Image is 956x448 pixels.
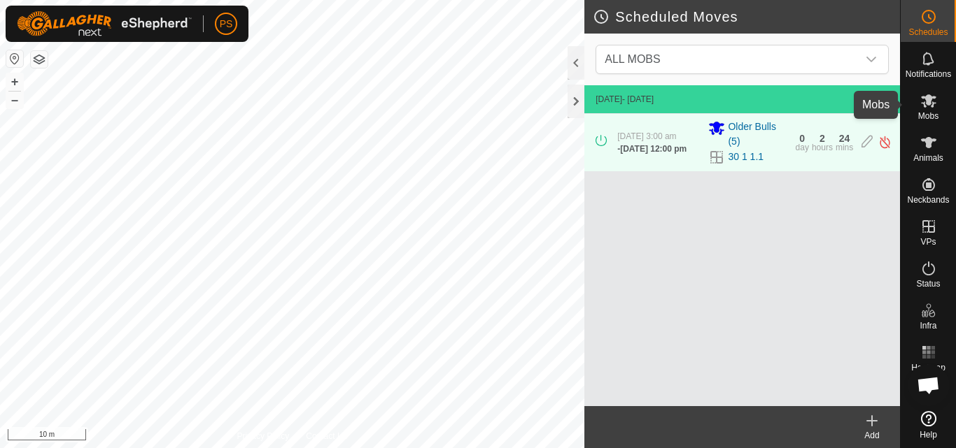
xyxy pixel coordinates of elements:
span: - [DATE] [622,94,654,104]
div: mins [836,143,853,152]
a: Privacy Policy [237,430,290,442]
a: Contact Us [306,430,347,442]
a: Help [901,405,956,445]
span: VPs [920,238,936,246]
button: – [6,92,23,108]
div: Add [844,429,900,442]
span: Help [920,431,937,439]
span: Notifications [906,70,951,78]
img: Turn off schedule move [878,135,892,150]
div: hours [812,143,833,152]
div: 0 [799,133,805,143]
span: Mobs [918,112,939,120]
span: [DATE] [596,94,622,104]
a: 30 1 1.1 [728,150,764,164]
div: dropdown trigger [857,45,885,73]
span: Older Bulls (5) [728,120,787,149]
span: [DATE] 3:00 am [617,131,676,141]
span: Status [916,280,940,288]
div: 2 [820,133,825,143]
div: day [796,143,809,152]
h2: Scheduled Moves [593,8,900,25]
button: Map Layers [31,51,48,68]
span: Heatmap [911,363,946,372]
span: Infra [920,321,936,330]
span: ALL MOBS [599,45,857,73]
span: Neckbands [907,196,949,204]
span: Animals [913,154,943,162]
button: + [6,73,23,90]
span: ALL MOBS [605,53,660,65]
button: Reset Map [6,50,23,67]
span: PS [220,17,233,31]
span: Schedules [908,28,948,36]
span: [DATE] 12:00 pm [620,144,687,154]
div: - [617,143,687,155]
img: Gallagher Logo [17,11,192,36]
div: Open chat [908,364,950,406]
div: 24 [839,133,850,143]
